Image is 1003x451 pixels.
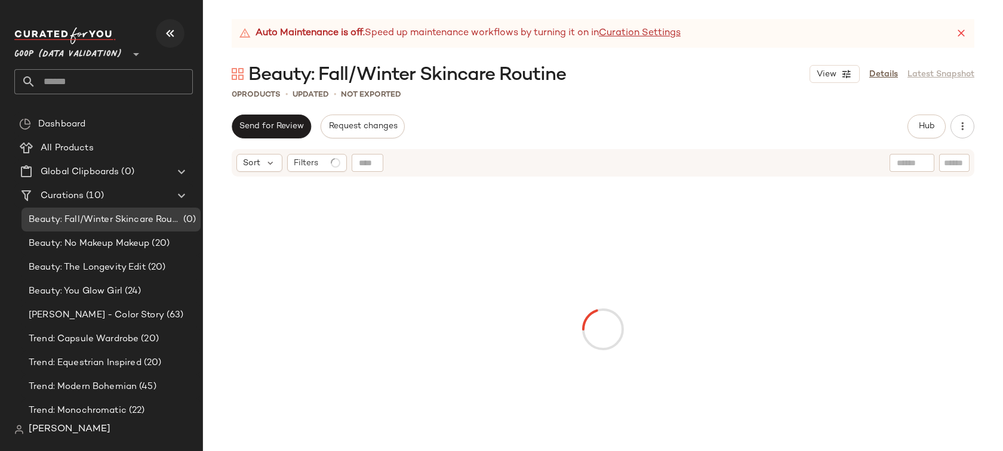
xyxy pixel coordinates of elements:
a: Curation Settings [599,26,681,41]
span: Trend: Equestrian Inspired [29,356,141,370]
span: (45) [137,380,156,394]
div: Products [232,89,281,101]
span: (20) [141,356,162,370]
span: Sort [243,157,260,169]
strong: Auto Maintenance is off. [256,26,365,41]
span: Beauty: You Glow Girl [29,285,122,298]
button: Hub [907,115,946,138]
span: [PERSON_NAME] [29,422,110,437]
span: Trend: Capsule Wardrobe [29,332,139,346]
img: svg%3e [14,425,24,434]
span: Filters [294,157,318,169]
a: Details [869,68,898,81]
span: (10) [84,189,104,203]
span: [PERSON_NAME] - Color Story [29,308,164,322]
span: Trend: Modern Bohemian [29,380,137,394]
div: Speed up maintenance workflows by turning it on in [239,26,681,41]
p: updated [293,89,329,101]
button: Send for Review [232,115,311,138]
span: All Products [41,141,94,155]
span: Beauty: The Longevity Edit [29,261,146,274]
img: svg%3e [19,118,31,130]
button: Request changes [321,115,404,138]
span: (20) [149,237,170,251]
span: Send for Review [239,122,304,131]
p: Not Exported [341,89,401,101]
span: (0) [181,213,196,227]
img: svg%3e [232,68,244,80]
span: Beauty: Fall/Winter Skincare Routine [248,63,566,87]
button: View [810,65,860,83]
span: (22) [127,404,145,418]
span: View [816,70,836,79]
span: Beauty: Fall/Winter Skincare Routine [29,213,181,227]
span: (20) [139,332,159,346]
span: Goop (Data Validation) [14,41,122,62]
span: Request changes [328,122,397,131]
span: (24) [122,285,141,298]
span: (0) [119,165,134,179]
span: Curations [41,189,84,203]
span: Global Clipboards [41,165,119,179]
span: Hub [918,122,935,131]
img: cfy_white_logo.C9jOOHJF.svg [14,27,116,44]
span: (20) [146,261,166,274]
span: Dashboard [38,118,85,131]
span: 0 [232,91,237,99]
span: Trend: Monochromatic [29,404,127,418]
span: Beauty: No Makeup Makeup [29,237,149,251]
span: (63) [164,308,184,322]
span: • [334,88,336,101]
span: • [285,88,288,101]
